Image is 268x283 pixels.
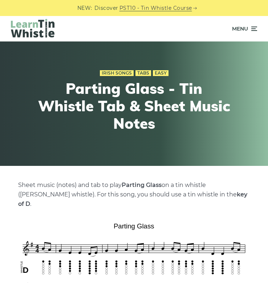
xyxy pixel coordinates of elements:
h1: Parting Glass - Tin Whistle Tab & Sheet Music Notes [36,80,232,132]
p: Sheet music (notes) and tab to play on a tin whistle ([PERSON_NAME] whistle). For this song, you ... [18,180,250,209]
img: LearnTinWhistle.com [11,19,54,37]
strong: Parting Glass [122,182,162,188]
span: Menu [232,20,248,38]
a: Easy [153,70,168,76]
a: Irish Songs [100,70,134,76]
a: Tabs [135,70,151,76]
